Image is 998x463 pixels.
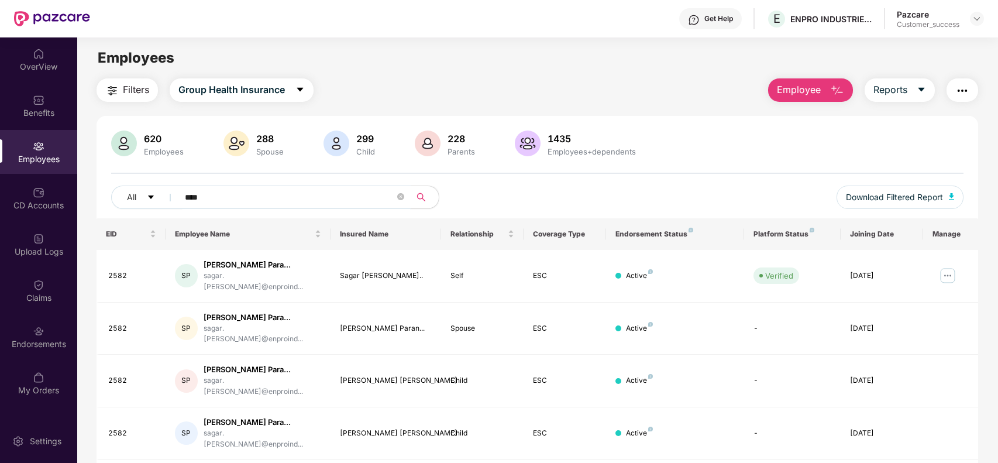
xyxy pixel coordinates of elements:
button: Filters [97,78,158,102]
img: svg+xml;base64,PHN2ZyBpZD0iQmVuZWZpdHMiIHhtbG5zPSJodHRwOi8vd3d3LnczLm9yZy8yMDAwL3N2ZyIgd2lkdGg9Ij... [33,94,44,106]
div: Sagar [PERSON_NAME].. [340,270,431,282]
img: svg+xml;base64,PHN2ZyBpZD0iRW1wbG95ZWVzIiB4bWxucz0iaHR0cDovL3d3dy53My5vcmcvMjAwMC9zdmciIHdpZHRoPS... [33,140,44,152]
div: [DATE] [850,428,914,439]
div: Verified [765,270,793,282]
button: Reportscaret-down [865,78,935,102]
div: 2582 [108,323,156,334]
img: svg+xml;base64,PHN2ZyB4bWxucz0iaHR0cDovL3d3dy53My5vcmcvMjAwMC9zdmciIHhtbG5zOnhsaW5rPSJodHRwOi8vd3... [830,84,844,98]
button: search [410,186,439,209]
img: svg+xml;base64,PHN2ZyBpZD0iTXlfT3JkZXJzIiBkYXRhLW5hbWU9Ik15IE9yZGVycyIgeG1sbnM9Imh0dHA6Ly93d3cudz... [33,372,44,383]
div: 620 [142,133,186,145]
td: - [744,407,841,460]
img: New Pazcare Logo [14,11,90,26]
img: svg+xml;base64,PHN2ZyB4bWxucz0iaHR0cDovL3d3dy53My5vcmcvMjAwMC9zdmciIHhtbG5zOnhsaW5rPSJodHRwOi8vd3... [223,131,249,156]
div: [DATE] [850,270,914,282]
div: [PERSON_NAME] Para... [204,259,321,270]
span: E [773,12,780,26]
div: ENPRO INDUSTRIES PVT LTD [790,13,872,25]
div: 288 [254,133,286,145]
span: All [127,191,136,204]
th: Joining Date [841,218,923,250]
th: Coverage Type [524,218,606,250]
div: sagar.[PERSON_NAME]@enproind... [204,375,321,397]
div: SP [175,264,198,287]
div: Settings [26,435,65,447]
td: - [744,303,841,355]
div: ESC [533,323,597,334]
div: Active [626,428,653,439]
img: manageButton [938,266,957,285]
img: svg+xml;base64,PHN2ZyBpZD0iQ2xhaW0iIHhtbG5zPSJodHRwOi8vd3d3LnczLm9yZy8yMDAwL3N2ZyIgd2lkdGg9IjIwIi... [33,279,44,291]
div: Child [450,375,514,386]
div: [DATE] [850,323,914,334]
div: Active [626,270,653,282]
div: SP [175,317,198,340]
span: close-circle [397,193,404,200]
div: sagar.[PERSON_NAME]@enproind... [204,428,321,450]
img: svg+xml;base64,PHN2ZyB4bWxucz0iaHR0cDovL3d3dy53My5vcmcvMjAwMC9zdmciIHdpZHRoPSIyNCIgaGVpZ2h0PSIyNC... [105,84,119,98]
img: svg+xml;base64,PHN2ZyB4bWxucz0iaHR0cDovL3d3dy53My5vcmcvMjAwMC9zdmciIHhtbG5zOnhsaW5rPSJodHRwOi8vd3... [111,131,137,156]
div: ESC [533,270,597,282]
span: close-circle [397,192,404,203]
span: caret-down [295,85,305,95]
div: [PERSON_NAME] Paran... [340,323,431,334]
img: svg+xml;base64,PHN2ZyBpZD0iVXBsb2FkX0xvZ3MiIGRhdGEtbmFtZT0iVXBsb2FkIExvZ3MiIHhtbG5zPSJodHRwOi8vd3... [33,233,44,245]
div: Pazcare [897,9,959,20]
div: 2582 [108,428,156,439]
div: Customer_success [897,20,959,29]
div: [PERSON_NAME] Para... [204,364,321,375]
div: Platform Status [753,229,831,239]
img: svg+xml;base64,PHN2ZyB4bWxucz0iaHR0cDovL3d3dy53My5vcmcvMjAwMC9zdmciIHdpZHRoPSI4IiBoZWlnaHQ9IjgiIH... [648,269,653,274]
div: Endorsement Status [615,229,735,239]
div: Employees+dependents [545,147,638,156]
div: SP [175,369,198,393]
span: Employees [98,49,174,66]
div: Employees [142,147,186,156]
button: Allcaret-down [111,186,183,209]
span: caret-down [917,85,926,95]
img: svg+xml;base64,PHN2ZyBpZD0iU2V0dGluZy0yMHgyMCIgeG1sbnM9Imh0dHA6Ly93d3cudzMub3JnLzIwMDAvc3ZnIiB3aW... [12,435,24,447]
img: svg+xml;base64,PHN2ZyB4bWxucz0iaHR0cDovL3d3dy53My5vcmcvMjAwMC9zdmciIHdpZHRoPSIyNCIgaGVpZ2h0PSIyNC... [955,84,969,98]
div: [PERSON_NAME] Para... [204,417,321,428]
div: ESC [533,375,597,386]
img: svg+xml;base64,PHN2ZyBpZD0iSG9tZSIgeG1sbnM9Imh0dHA6Ly93d3cudzMub3JnLzIwMDAvc3ZnIiB3aWR0aD0iMjAiIG... [33,48,44,60]
div: 2582 [108,375,156,386]
div: sagar.[PERSON_NAME]@enproind... [204,270,321,293]
span: Group Health Insurance [178,83,285,97]
span: Employee [777,83,821,97]
span: Relationship [450,229,505,239]
th: Insured Name [331,218,441,250]
img: svg+xml;base64,PHN2ZyBpZD0iRHJvcGRvd24tMzJ4MzIiIHhtbG5zPSJodHRwOi8vd3d3LnczLm9yZy8yMDAwL3N2ZyIgd2... [972,14,982,23]
div: 299 [354,133,377,145]
div: Child [354,147,377,156]
div: Self [450,270,514,282]
div: 228 [445,133,477,145]
div: [DATE] [850,375,914,386]
div: [PERSON_NAME] [PERSON_NAME] [340,375,431,386]
div: SP [175,421,198,445]
div: 1435 [545,133,638,145]
td: - [744,355,841,407]
img: svg+xml;base64,PHN2ZyB4bWxucz0iaHR0cDovL3d3dy53My5vcmcvMjAwMC9zdmciIHdpZHRoPSI4IiBoZWlnaHQ9IjgiIH... [689,228,693,232]
img: svg+xml;base64,PHN2ZyB4bWxucz0iaHR0cDovL3d3dy53My5vcmcvMjAwMC9zdmciIHdpZHRoPSI4IiBoZWlnaHQ9IjgiIH... [648,322,653,327]
th: EID [97,218,166,250]
div: Child [450,428,514,439]
img: svg+xml;base64,PHN2ZyBpZD0iVXBkYXRlZCIgeG1sbnM9Imh0dHA6Ly93d3cudzMub3JnLzIwMDAvc3ZnIiB3aWR0aD0iMj... [33,418,44,430]
img: svg+xml;base64,PHN2ZyB4bWxucz0iaHR0cDovL3d3dy53My5vcmcvMjAwMC9zdmciIHdpZHRoPSI4IiBoZWlnaHQ9IjgiIH... [648,374,653,379]
img: svg+xml;base64,PHN2ZyB4bWxucz0iaHR0cDovL3d3dy53My5vcmcvMjAwMC9zdmciIHhtbG5zOnhsaW5rPSJodHRwOi8vd3... [415,131,441,156]
span: EID [106,229,147,239]
div: [PERSON_NAME] Para... [204,312,321,323]
button: Employee [768,78,853,102]
img: svg+xml;base64,PHN2ZyBpZD0iSGVscC0zMngzMiIgeG1sbnM9Imh0dHA6Ly93d3cudzMub3JnLzIwMDAvc3ZnIiB3aWR0aD... [688,14,700,26]
div: 2582 [108,270,156,282]
div: Get Help [704,14,733,23]
img: svg+xml;base64,PHN2ZyBpZD0iQ0RfQWNjb3VudHMiIGRhdGEtbmFtZT0iQ0QgQWNjb3VudHMiIHhtbG5zPSJodHRwOi8vd3... [33,187,44,198]
span: Filters [123,83,149,97]
span: caret-down [147,193,155,203]
th: Employee Name [166,218,331,250]
button: Download Filtered Report [837,186,964,209]
img: svg+xml;base64,PHN2ZyBpZD0iRW5kb3JzZW1lbnRzIiB4bWxucz0iaHR0cDovL3d3dy53My5vcmcvMjAwMC9zdmciIHdpZH... [33,325,44,337]
img: svg+xml;base64,PHN2ZyB4bWxucz0iaHR0cDovL3d3dy53My5vcmcvMjAwMC9zdmciIHhtbG5zOnhsaW5rPSJodHRwOi8vd3... [949,193,955,200]
img: svg+xml;base64,PHN2ZyB4bWxucz0iaHR0cDovL3d3dy53My5vcmcvMjAwMC9zdmciIHhtbG5zOnhsaW5rPSJodHRwOi8vd3... [515,131,541,156]
div: Parents [445,147,477,156]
